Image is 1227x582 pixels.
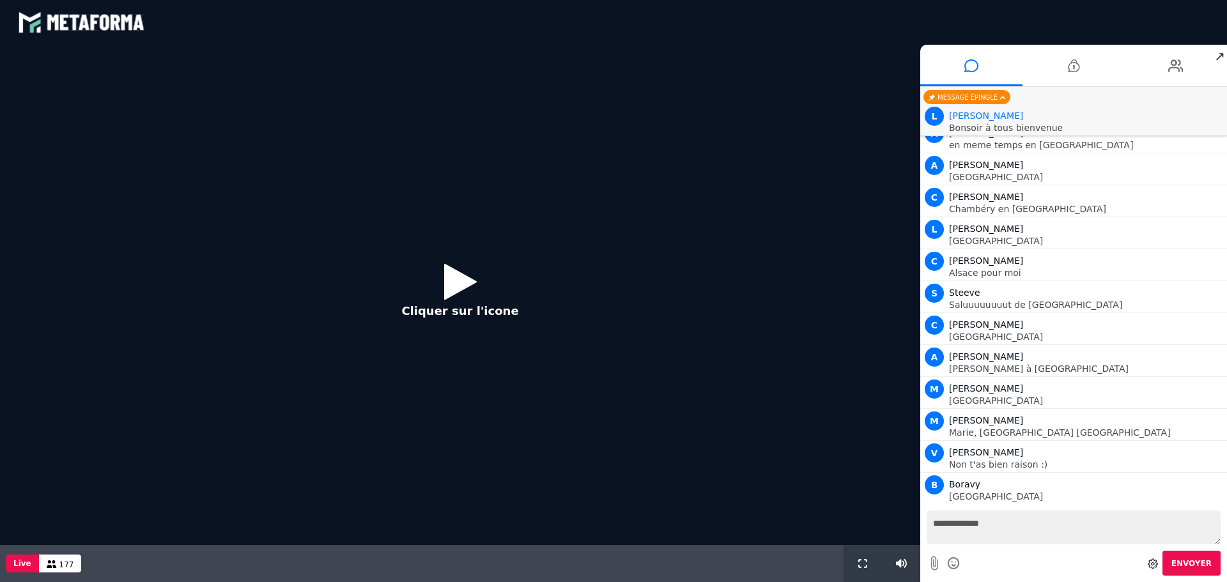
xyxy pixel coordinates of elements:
[925,443,944,463] span: V
[389,254,531,336] button: Cliquer sur l'icone
[925,188,944,207] span: C
[949,447,1023,457] span: [PERSON_NAME]
[949,236,1224,245] p: [GEOGRAPHIC_DATA]
[923,90,1010,104] div: Message épinglé
[949,160,1023,170] span: [PERSON_NAME]
[925,348,944,367] span: A
[925,475,944,494] span: B
[949,396,1224,405] p: [GEOGRAPHIC_DATA]
[949,383,1023,394] span: [PERSON_NAME]
[59,560,74,569] span: 177
[401,302,518,319] p: Cliquer sur l'icone
[6,555,39,572] button: Live
[949,268,1224,277] p: Alsace pour moi
[949,364,1224,373] p: [PERSON_NAME] à [GEOGRAPHIC_DATA]
[1162,551,1221,576] button: Envoyer
[949,123,1224,132] p: Bonsoir à tous bienvenue
[949,460,1224,469] p: Non t'as bien raison :)
[925,220,944,239] span: L
[1212,45,1227,68] span: ↗
[949,479,980,489] span: Boravy
[949,224,1023,234] span: [PERSON_NAME]
[949,300,1224,309] p: Saluuuuuuuut de [GEOGRAPHIC_DATA]
[925,156,944,175] span: A
[949,204,1224,213] p: Chambéry en [GEOGRAPHIC_DATA]
[949,351,1023,362] span: [PERSON_NAME]
[949,319,1023,330] span: [PERSON_NAME]
[1171,559,1212,568] span: Envoyer
[925,316,944,335] span: C
[925,252,944,271] span: C
[949,172,1224,181] p: [GEOGRAPHIC_DATA]
[925,107,944,126] span: L
[949,192,1023,202] span: [PERSON_NAME]
[949,332,1224,341] p: [GEOGRAPHIC_DATA]
[925,411,944,431] span: M
[949,492,1224,501] p: [GEOGRAPHIC_DATA]
[949,111,1023,121] span: Animateur
[949,256,1023,266] span: [PERSON_NAME]
[949,415,1023,425] span: [PERSON_NAME]
[925,379,944,399] span: M
[949,287,980,298] span: Steeve
[949,141,1224,149] p: en meme temps en [GEOGRAPHIC_DATA]
[949,428,1224,437] p: Marie, [GEOGRAPHIC_DATA] [GEOGRAPHIC_DATA]
[925,284,944,303] span: S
